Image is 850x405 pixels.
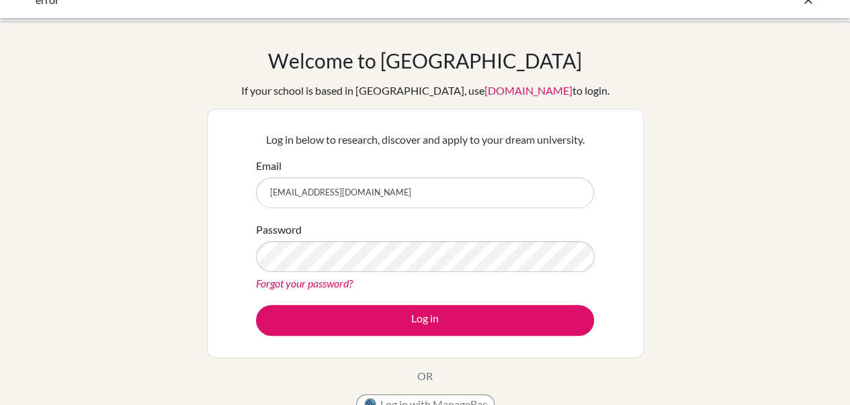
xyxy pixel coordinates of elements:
div: If your school is based in [GEOGRAPHIC_DATA], use to login. [241,83,609,99]
label: Password [256,222,302,238]
a: Forgot your password? [256,277,353,289]
p: OR [417,368,433,384]
button: Log in [256,305,594,336]
h1: Welcome to [GEOGRAPHIC_DATA] [268,48,582,73]
p: Log in below to research, discover and apply to your dream university. [256,132,594,148]
label: Email [256,158,282,174]
a: [DOMAIN_NAME] [484,84,572,97]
